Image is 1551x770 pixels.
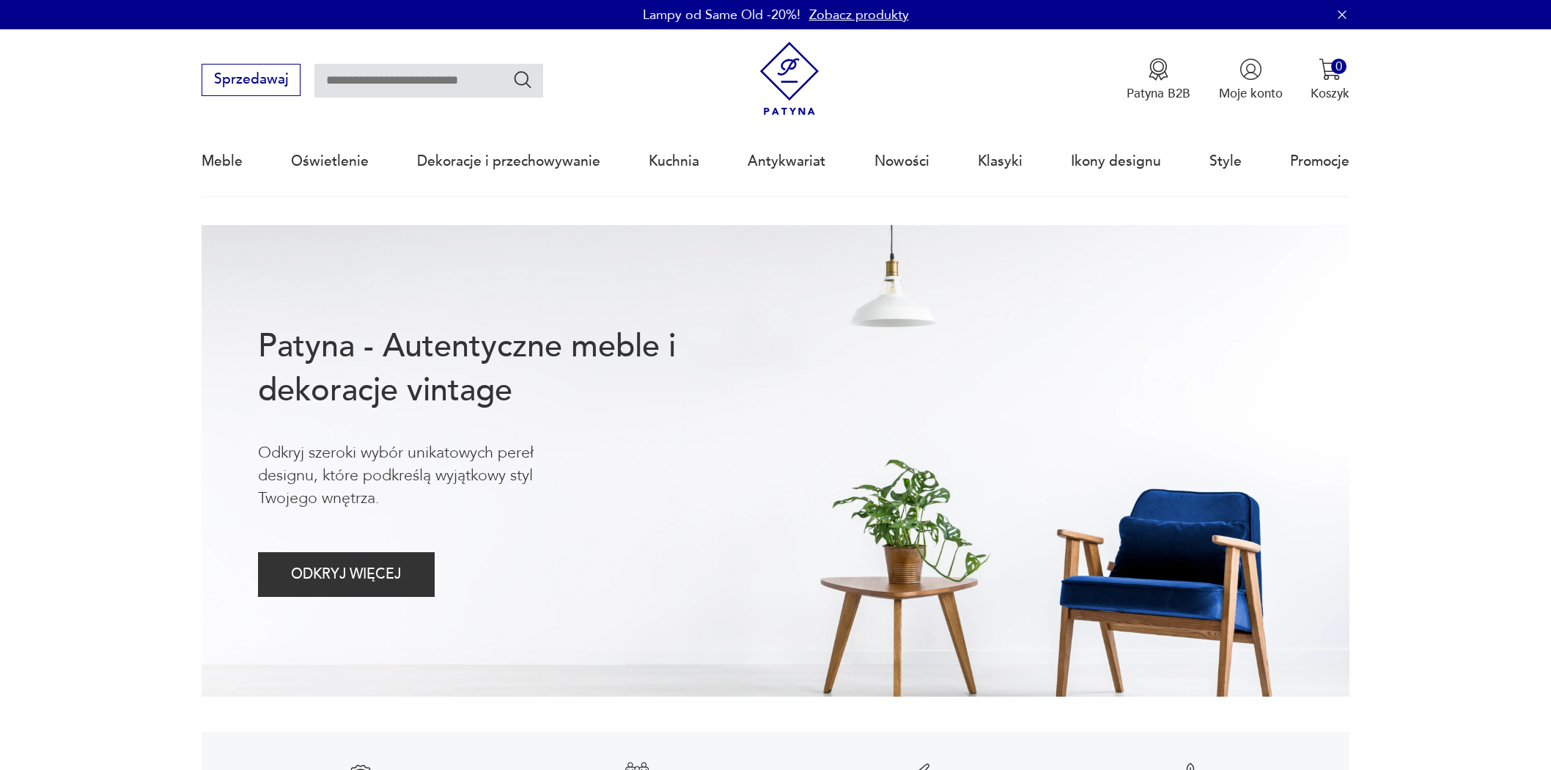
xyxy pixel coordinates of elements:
[1311,85,1349,102] p: Koszyk
[202,64,301,96] button: Sprzedawaj
[978,128,1023,195] a: Klasyki
[258,570,435,582] a: ODKRYJ WIĘCEJ
[1127,58,1190,102] button: Patyna B2B
[649,128,699,195] a: Kuchnia
[809,6,909,24] a: Zobacz produkty
[202,128,243,195] a: Meble
[1331,59,1346,74] div: 0
[1290,128,1349,195] a: Promocje
[1219,58,1283,102] a: Ikonka użytkownikaMoje konto
[643,6,800,24] p: Lampy od Same Old -20%!
[1311,58,1349,102] button: 0Koszyk
[748,128,825,195] a: Antykwariat
[258,325,733,413] h1: Patyna - Autentyczne meble i dekoracje vintage
[1209,128,1242,195] a: Style
[753,42,827,116] img: Patyna - sklep z meblami i dekoracjami vintage
[258,552,435,597] button: ODKRYJ WIĘCEJ
[1147,58,1170,81] img: Ikona medalu
[874,128,929,195] a: Nowości
[1319,58,1341,81] img: Ikona koszyka
[258,441,592,510] p: Odkryj szeroki wybór unikatowych pereł designu, które podkreślą wyjątkowy styl Twojego wnętrza.
[1219,58,1283,102] button: Moje konto
[512,69,534,90] button: Szukaj
[1127,58,1190,102] a: Ikona medaluPatyna B2B
[1219,85,1283,102] p: Moje konto
[1071,128,1161,195] a: Ikony designu
[417,128,600,195] a: Dekoracje i przechowywanie
[291,128,369,195] a: Oświetlenie
[1239,58,1262,81] img: Ikonka użytkownika
[202,75,301,87] a: Sprzedawaj
[1127,85,1190,102] p: Patyna B2B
